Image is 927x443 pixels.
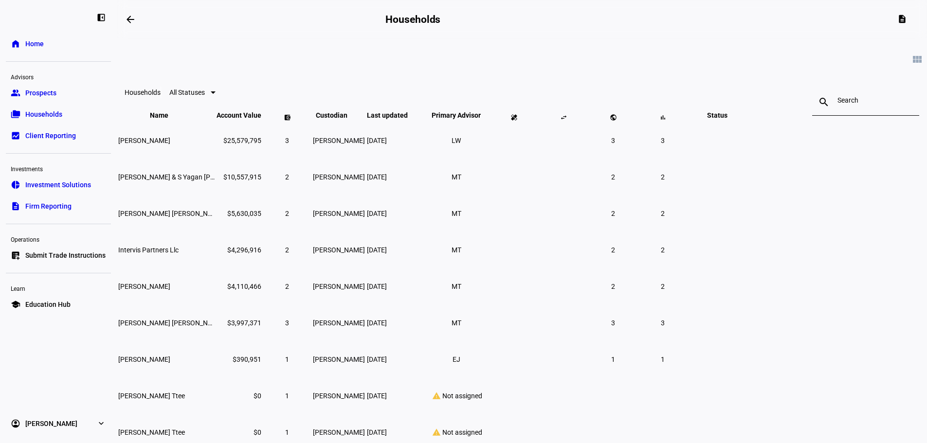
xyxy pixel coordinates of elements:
span: [PERSON_NAME] [313,246,365,254]
mat-icon: search [812,96,836,108]
span: 2 [661,173,665,181]
a: homeHome [6,34,111,53]
span: Intervis Partners Llc [118,246,179,254]
li: MT [448,278,465,295]
div: Not assigned [424,391,488,400]
eth-mat-symbol: folder_copy [11,109,20,119]
span: All Statuses [169,89,205,96]
div: Investments [6,161,111,175]
span: Last updated [367,111,422,119]
span: 1 [611,355,615,363]
span: [DATE] [367,319,387,327]
eth-mat-symbol: school [11,300,20,309]
eth-mat-symbol: expand_more [96,419,106,428]
span: Education Hub [25,300,71,309]
span: 3 [661,319,665,327]
td: $390,951 [216,341,262,377]
span: Primary Advisor [424,111,488,119]
span: 3 [285,137,289,144]
div: Not assigned [424,428,488,437]
span: Justina Lai [118,355,170,363]
eth-mat-symbol: list_alt_add [11,250,20,260]
a: descriptionFirm Reporting [6,196,111,216]
mat-icon: description [897,14,907,24]
li: LW [448,132,465,149]
span: 3 [661,137,665,144]
span: [DATE] [367,428,387,436]
span: Prospects [25,88,56,98]
span: Marlene B Grossman Ttee [118,392,185,400]
span: [PERSON_NAME] [25,419,77,428]
span: 3 [285,319,289,327]
eth-mat-symbol: home [11,39,20,49]
td: $3,997,371 [216,305,262,340]
span: Custodian [316,111,362,119]
span: [PERSON_NAME] [313,392,365,400]
span: 2 [285,283,289,290]
li: MT [448,314,465,332]
td: $5,630,035 [216,195,262,231]
mat-icon: warning [431,391,442,400]
a: groupProspects [6,83,111,103]
span: [PERSON_NAME] [313,137,365,144]
div: Advisors [6,70,111,83]
div: Learn [6,281,111,295]
eth-mat-symbol: group [11,88,20,98]
eth-mat-symbol: left_panel_close [96,13,106,22]
span: Firm Reporting [25,201,72,211]
a: folder_copyHouseholds [6,105,111,124]
input: Search [837,96,894,104]
span: 2 [661,210,665,217]
span: Christopher H Kohlhardt [118,137,170,144]
eth-mat-symbol: bid_landscape [11,131,20,141]
span: [DATE] [367,210,387,217]
a: pie_chartInvestment Solutions [6,175,111,195]
span: 1 [285,428,289,436]
mat-icon: warning [431,428,442,437]
span: 2 [285,173,289,181]
span: 1 [285,392,289,400]
span: [DATE] [367,173,387,181]
span: Name [150,111,183,119]
span: 1 [661,355,665,363]
span: Jessica Droste Yagan [118,283,170,290]
eth-data-table-title: Households [125,89,161,96]
span: [DATE] [367,246,387,254]
span: 2 [611,246,615,254]
span: 3 [611,137,615,144]
span: [PERSON_NAME] [313,319,365,327]
li: MT [448,168,465,186]
span: [PERSON_NAME] [313,355,365,363]
h2: Households [385,14,440,25]
span: 2 [661,246,665,254]
span: Account Value [217,111,261,119]
span: 2 [285,246,289,254]
span: Status [700,111,735,119]
span: 2 [661,283,665,290]
a: bid_landscapeClient Reporting [6,126,111,145]
span: [DATE] [367,137,387,144]
span: 2 [611,283,615,290]
span: 2 [611,173,615,181]
li: EJ [448,351,465,368]
eth-mat-symbol: description [11,201,20,211]
span: Households [25,109,62,119]
td: $0 [216,378,262,413]
td: $10,557,915 [216,159,262,195]
span: Investment Solutions [25,180,91,190]
span: 2 [285,210,289,217]
span: 2 [611,210,615,217]
li: MT [448,205,465,222]
span: Submit Trade Instructions [25,250,106,260]
span: 1 [285,355,289,363]
div: Operations [6,232,111,246]
span: [PERSON_NAME] [313,210,365,217]
eth-mat-symbol: pie_chart [11,180,20,190]
span: Home [25,39,44,49]
span: [DATE] [367,283,387,290]
mat-icon: view_module [911,53,923,65]
span: J Yagan & S Yagan Ttee [118,173,256,181]
span: [DATE] [367,355,387,363]
span: [PERSON_NAME] [313,428,365,436]
span: Sam Droste Yagan Ttee [118,210,224,217]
